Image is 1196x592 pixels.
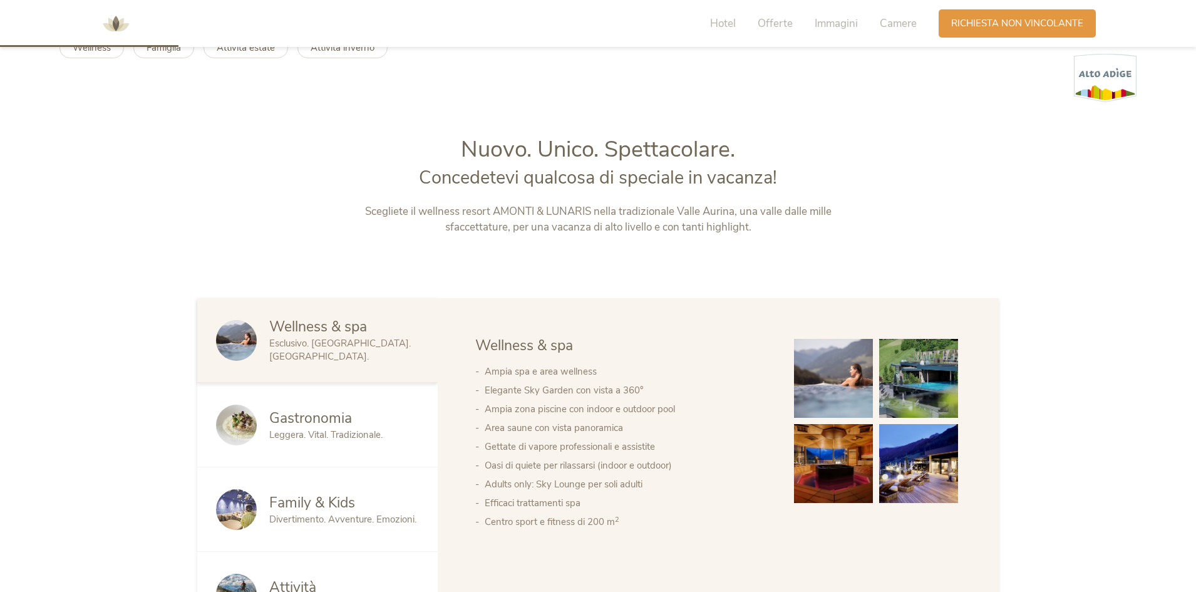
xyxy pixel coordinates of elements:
[485,494,769,512] li: Efficaci trattamenti spa
[461,134,735,165] span: Nuovo. Unico. Spettacolare.
[269,428,383,441] span: Leggera. Vital. Tradizionale.
[710,16,736,31] span: Hotel
[269,317,367,336] span: Wellness & spa
[485,475,769,494] li: Adults only: Sky Lounge per soli adulti
[485,418,769,437] li: Area saune con vista panoramica
[73,41,111,54] b: Wellness
[269,513,416,526] span: Divertimento. Avventure. Emozioni.
[204,38,288,58] a: Attività estate
[485,400,769,418] li: Ampia zona piscine con indoor e outdoor pool
[337,204,860,236] p: Scegliete il wellness resort AMONTI & LUNARIS nella tradizionale Valle Aurina, una valle dalle mi...
[475,336,573,355] span: Wellness & spa
[951,17,1083,30] span: Richiesta non vincolante
[59,38,124,58] a: Wellness
[485,437,769,456] li: Gettate di vapore professionali e assistite
[485,512,769,531] li: Centro sport e fitness di 200 m
[758,16,793,31] span: Offerte
[1074,53,1137,103] img: Alto Adige
[269,337,411,363] span: Esclusivo. [GEOGRAPHIC_DATA]. [GEOGRAPHIC_DATA].
[485,456,769,475] li: Oasi di quiete per rilassarsi (indoor e outdoor)
[419,165,777,190] span: Concedetevi qualcosa di speciale in vacanza!
[311,41,374,54] b: Attività inverno
[485,362,769,381] li: Ampia spa e area wellness
[815,16,858,31] span: Immagini
[147,41,181,54] b: Famiglia
[133,38,194,58] a: Famiglia
[297,38,388,58] a: Attività inverno
[97,19,135,28] a: AMONTI & LUNARIS Wellnessresort
[880,16,917,31] span: Camere
[485,381,769,400] li: Elegante Sky Garden con vista a 360°
[217,41,275,54] b: Attività estate
[269,493,355,512] span: Family & Kids
[615,515,619,524] sup: 2
[97,5,135,43] img: AMONTI & LUNARIS Wellnessresort
[269,408,352,428] span: Gastronomia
